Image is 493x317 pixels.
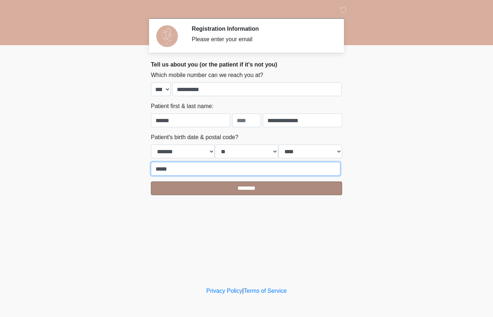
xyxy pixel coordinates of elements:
[192,35,331,44] div: Please enter your email
[244,288,287,294] a: Terms of Service
[151,102,213,111] label: Patient first & last name:
[151,133,238,142] label: Patient's birth date & postal code?
[151,71,263,80] label: Which mobile number can we reach you at?
[144,5,153,14] img: DM Studio Logo
[151,61,342,68] h2: Tell us about you (or the patient if it's not you)
[192,25,331,32] h2: Registration Information
[156,25,178,47] img: Agent Avatar
[242,288,244,294] a: |
[206,288,243,294] a: Privacy Policy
